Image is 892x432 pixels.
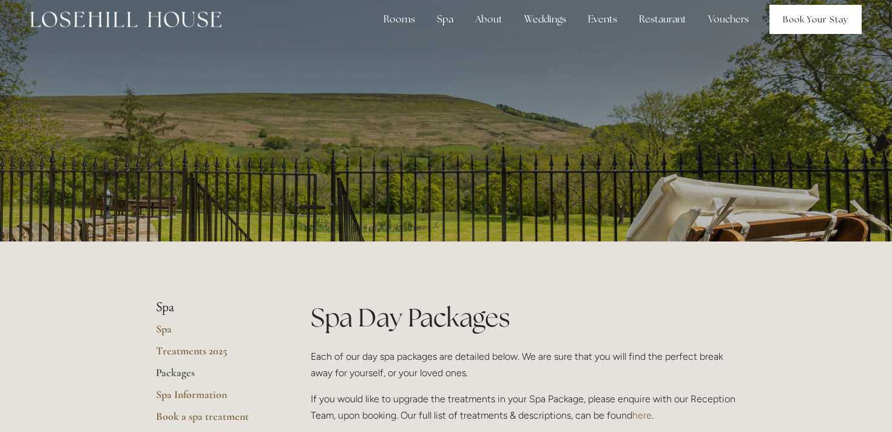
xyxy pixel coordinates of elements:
h1: Spa Day Packages [311,300,736,336]
a: Treatments 2025 [156,344,272,366]
div: Spa [427,7,463,32]
a: Vouchers [698,7,759,32]
p: Each of our day spa packages are detailed below. We are sure that you will find the perfect break... [311,348,736,381]
a: Spa Information [156,388,272,410]
a: Book Your Stay [769,5,862,34]
li: Spa [156,300,272,316]
a: here [632,410,652,421]
div: Weddings [515,7,576,32]
div: Events [578,7,627,32]
a: Spa [156,322,272,344]
img: Losehill House [30,12,221,27]
div: Rooms [374,7,425,32]
div: About [465,7,512,32]
a: Packages [156,366,272,388]
a: Book a spa treatment [156,410,272,431]
p: If you would like to upgrade the treatments in your Spa Package, please enquire with our Receptio... [311,391,736,424]
div: Restaurant [629,7,696,32]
